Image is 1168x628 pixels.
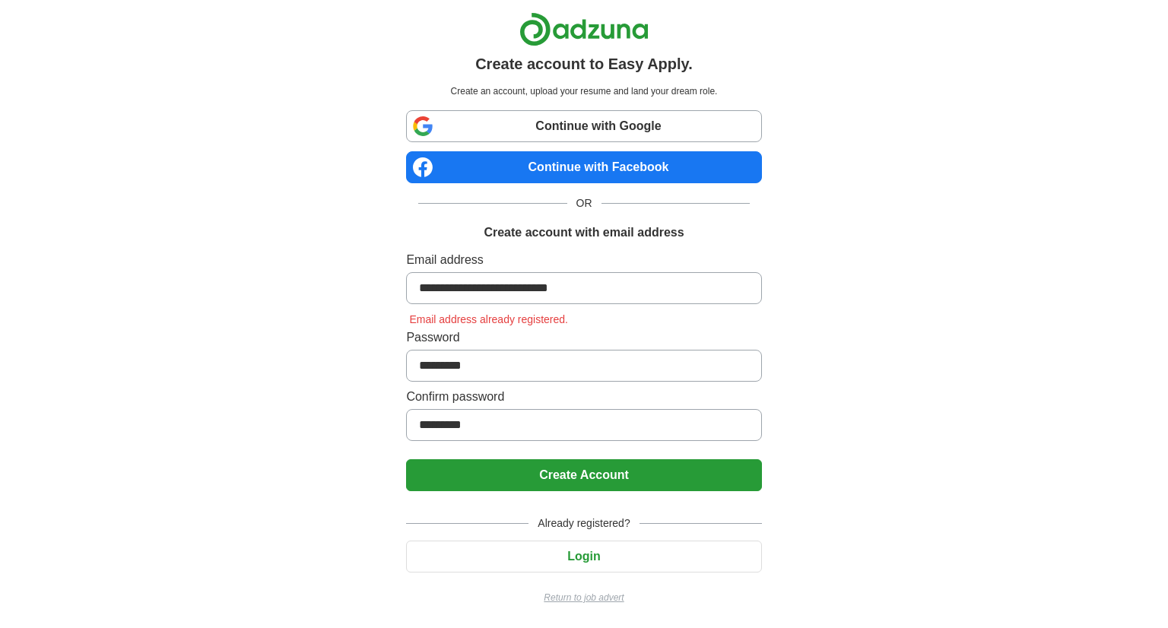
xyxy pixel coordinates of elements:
button: Login [406,541,761,572]
label: Email address [406,251,761,269]
label: Password [406,328,761,347]
a: Return to job advert [406,591,761,604]
span: Already registered? [528,515,639,531]
img: Adzuna logo [519,12,649,46]
a: Continue with Facebook [406,151,761,183]
span: Email address already registered. [406,313,571,325]
a: Continue with Google [406,110,761,142]
h1: Create account to Easy Apply. [475,52,693,75]
p: Create an account, upload your resume and land your dream role. [409,84,758,98]
button: Create Account [406,459,761,491]
span: OR [567,195,601,211]
label: Confirm password [406,388,761,406]
h1: Create account with email address [484,224,684,242]
a: Login [406,550,761,563]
